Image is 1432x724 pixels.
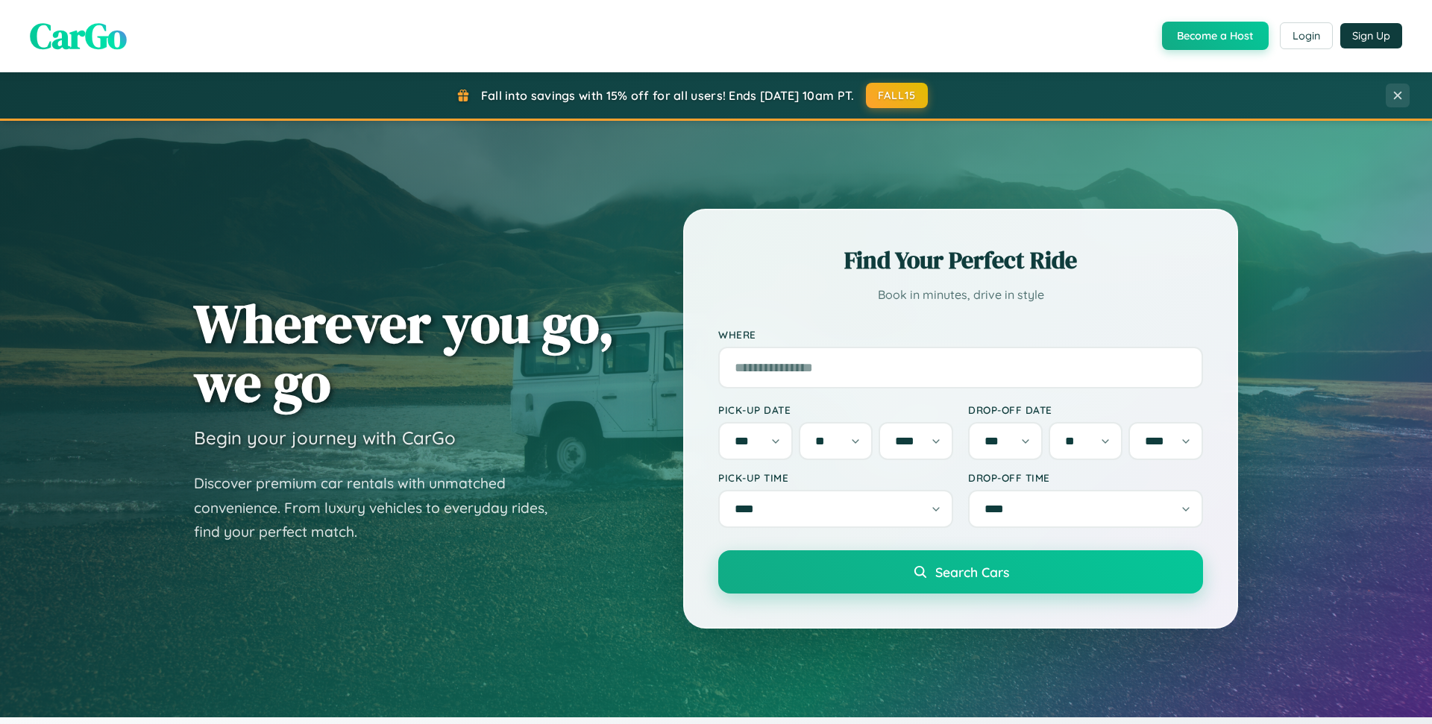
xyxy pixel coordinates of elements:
[194,426,456,449] h3: Begin your journey with CarGo
[718,403,953,416] label: Pick-up Date
[1340,23,1402,48] button: Sign Up
[194,294,615,412] h1: Wherever you go, we go
[866,83,929,108] button: FALL15
[194,471,567,544] p: Discover premium car rentals with unmatched convenience. From luxury vehicles to everyday rides, ...
[1280,22,1333,49] button: Login
[718,471,953,484] label: Pick-up Time
[935,564,1009,580] span: Search Cars
[718,284,1203,306] p: Book in minutes, drive in style
[481,88,855,103] span: Fall into savings with 15% off for all users! Ends [DATE] 10am PT.
[968,403,1203,416] label: Drop-off Date
[30,11,127,60] span: CarGo
[718,550,1203,594] button: Search Cars
[1162,22,1269,50] button: Become a Host
[718,328,1203,341] label: Where
[968,471,1203,484] label: Drop-off Time
[718,244,1203,277] h2: Find Your Perfect Ride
